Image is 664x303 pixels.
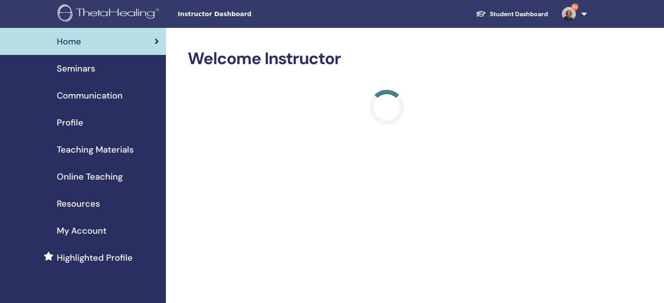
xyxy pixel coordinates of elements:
span: Teaching Materials [57,143,134,156]
span: Communication [57,89,123,102]
a: Student Dashboard [469,6,555,22]
span: Home [57,35,81,48]
span: Resources [57,197,100,210]
span: 9+ [571,3,578,10]
span: Seminars [57,62,95,75]
span: Instructor Dashboard [178,10,309,19]
span: Online Teaching [57,170,123,183]
span: My Account [57,224,107,237]
span: Profile [57,116,83,129]
img: default.jpg [562,7,576,21]
span: Highlighted Profile [57,251,133,264]
h2: Welcome Instructor [188,49,585,69]
img: graduation-cap-white.svg [476,10,486,17]
img: logo.png [58,4,162,24]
